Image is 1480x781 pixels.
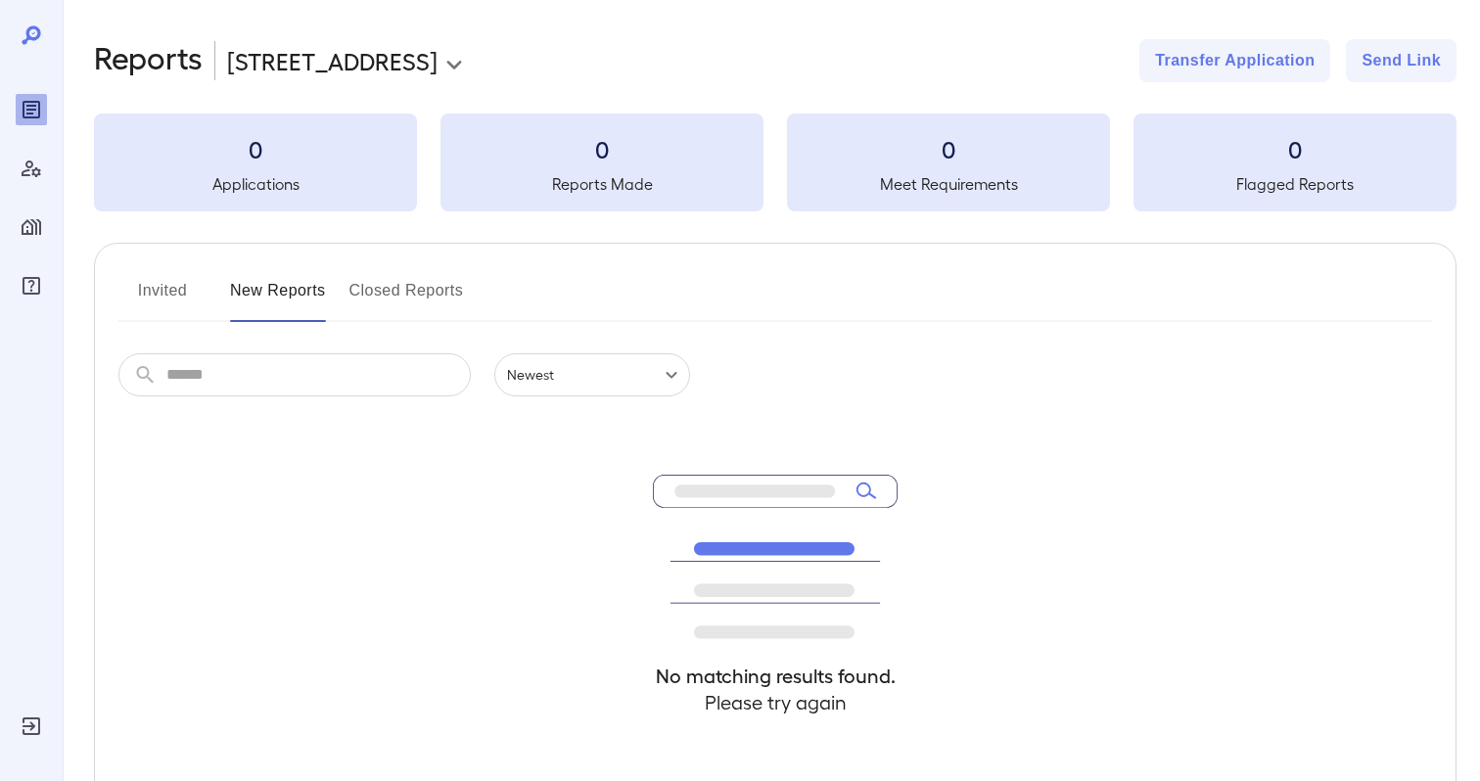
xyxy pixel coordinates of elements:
h5: Meet Requirements [787,172,1110,196]
div: FAQ [16,270,47,301]
h3: 0 [94,133,417,164]
h3: 0 [787,133,1110,164]
div: Log Out [16,711,47,742]
button: New Reports [230,275,326,322]
div: Manage Properties [16,211,47,243]
h5: Applications [94,172,417,196]
button: Transfer Application [1139,39,1330,82]
h3: 0 [440,133,763,164]
h4: No matching results found. [653,663,898,689]
h2: Reports [94,39,203,82]
h5: Flagged Reports [1133,172,1457,196]
div: Reports [16,94,47,125]
h3: 0 [1133,133,1457,164]
div: Newest [494,353,690,396]
h5: Reports Made [440,172,763,196]
p: [STREET_ADDRESS] [227,45,438,76]
button: Invited [118,275,207,322]
summary: 0Applications0Reports Made0Meet Requirements0Flagged Reports [94,114,1457,211]
button: Closed Reports [349,275,464,322]
h4: Please try again [653,689,898,715]
button: Send Link [1346,39,1457,82]
div: Manage Users [16,153,47,184]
